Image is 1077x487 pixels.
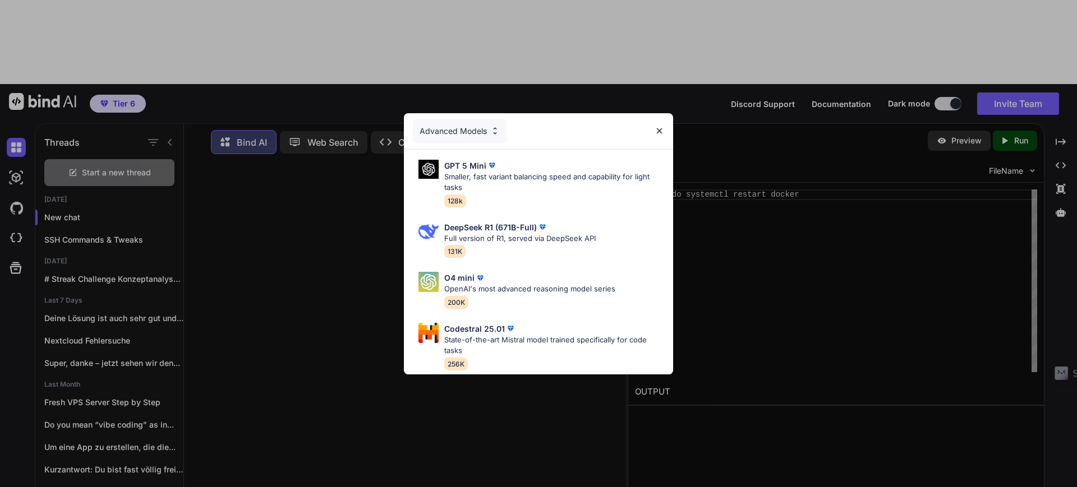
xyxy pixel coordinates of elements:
[418,272,439,292] img: Pick Models
[444,335,664,356] p: State-of-the-art Mistral model trained specifically for code tasks
[444,296,468,309] span: 200K
[444,160,486,171] p: GPT 5 Mini
[444,233,596,244] p: Full version of R1, served via DeepSeek API
[444,272,475,284] p: O4 mini
[486,160,498,171] img: premium
[444,323,505,335] p: Codestral 25.01
[418,221,439,242] img: Pick Models
[444,245,466,258] span: 131K
[413,119,507,143] div: Advanced Models
[444,358,468,370] span: 256K
[444,284,615,295] p: OpenAI's most advanced reasoning model series
[475,272,486,284] img: premium
[537,221,548,233] img: premium
[444,194,466,207] span: 128k
[505,323,516,334] img: premium
[444,171,664,193] p: Smaller, fast variant balancing speed and capability for light tasks
[490,126,500,136] img: Pick Models
[655,126,664,136] img: close
[444,221,537,233] p: DeepSeek R1 (671B-Full)
[418,160,439,179] img: Pick Models
[418,323,439,343] img: Pick Models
